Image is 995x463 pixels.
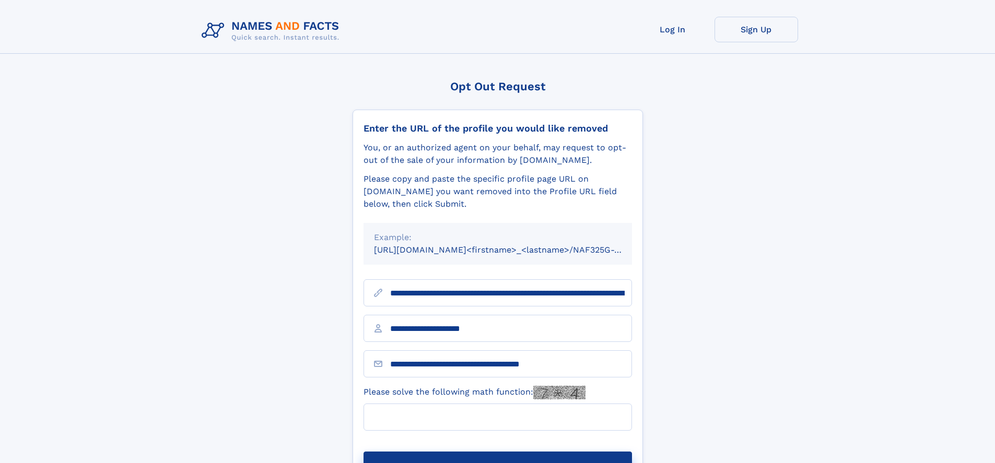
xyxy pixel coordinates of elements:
div: You, or an authorized agent on your behalf, may request to opt-out of the sale of your informatio... [364,141,632,167]
img: Logo Names and Facts [197,17,348,45]
div: Example: [374,231,622,244]
a: Sign Up [715,17,798,42]
a: Log In [631,17,715,42]
div: Enter the URL of the profile you would like removed [364,123,632,134]
div: Please copy and paste the specific profile page URL on [DOMAIN_NAME] you want removed into the Pr... [364,173,632,210]
label: Please solve the following math function: [364,386,586,399]
div: Opt Out Request [353,80,643,93]
small: [URL][DOMAIN_NAME]<firstname>_<lastname>/NAF325G-xxxxxxxx [374,245,652,255]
